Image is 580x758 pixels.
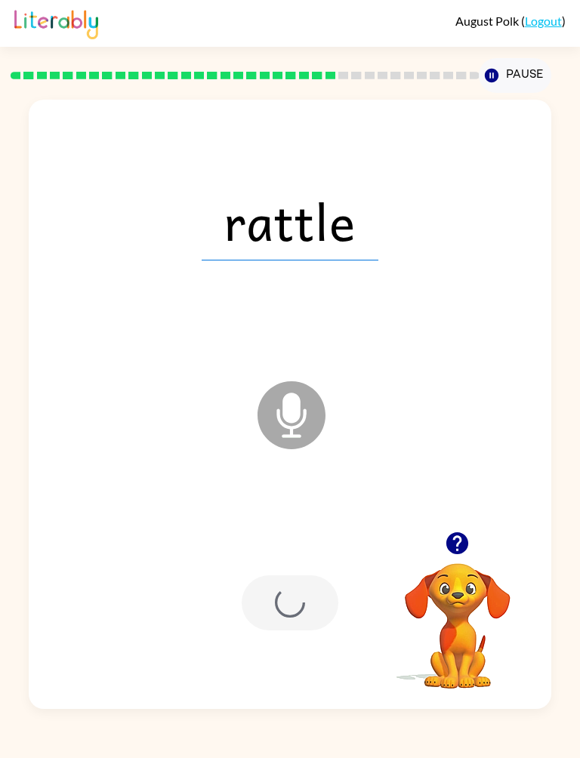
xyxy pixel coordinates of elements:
video: Your browser must support playing .mp4 files to use Literably. Please try using another browser. [382,540,533,691]
a: Logout [525,14,562,28]
img: Literably [14,6,98,39]
span: August Polk [455,14,521,28]
span: rattle [202,182,378,260]
div: ( ) [455,14,566,28]
button: Pause [479,58,551,93]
